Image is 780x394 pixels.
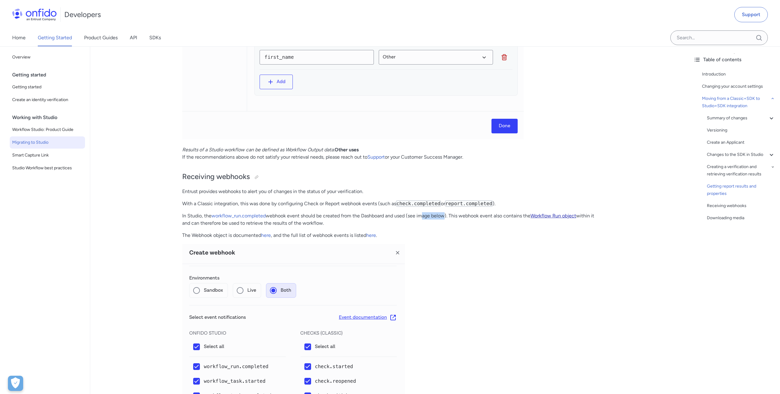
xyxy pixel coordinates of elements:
[182,212,597,227] p: In Studio, the webhook event should be created from the Dashboard and used (see image below). Thi...
[182,232,597,239] p: The Webhook object is documented , and the full list of webhook events is listed .
[182,188,597,195] p: Entrust provides webhooks to alert you of changes in the status of your verification.
[12,164,83,172] span: Studio Workflow best practices
[12,9,57,21] img: Onfido Logo
[64,10,101,19] h1: Developers
[10,51,85,63] a: Overview
[12,139,83,146] span: Migrating to Studio
[182,146,597,161] p: . If the recommendations above do not satisfy your retrieval needs, please reach out to or your C...
[702,83,775,90] a: Changing your account settings
[707,183,775,197] a: Getting report results and properties
[182,147,334,153] em: Results of a Studio workflow can be defined as Workflow Output data
[707,214,775,222] a: Downloading media
[12,29,26,46] a: Home
[130,29,137,46] a: API
[366,232,376,238] a: here
[182,172,597,182] h2: Receiving webhooks
[149,29,161,46] a: SDKs
[84,29,118,46] a: Product Guides
[12,126,83,133] span: Workflow Studio: Product Guide
[445,200,493,207] code: report.completed
[261,232,271,238] a: here
[707,202,775,209] a: Receiving webhooks
[12,83,83,91] span: Getting started
[10,136,85,149] a: Migrating to Studio
[702,95,775,110] a: Moving from a Classic+SDK to Studio+SDK integration
[707,163,775,178] a: Creating a verification and retrieving verification results
[707,151,775,158] a: Changes to the SDK in Studio
[12,111,87,124] div: Working with Studio
[693,56,775,63] div: Table of contents
[12,54,83,61] span: Overview
[8,376,23,391] div: Cookie Preferences
[12,69,87,81] div: Getting started
[38,29,72,46] a: Getting Started
[335,147,359,153] strong: Other uses
[734,7,768,22] a: Support
[12,152,83,159] span: Smart Capture Link
[10,149,85,161] a: Smart Capture Link
[10,81,85,93] a: Getting started
[707,127,775,134] a: Versioning
[530,213,576,219] a: Workflow Run object
[702,71,775,78] a: Introduction
[10,94,85,106] a: Create an identity verification
[396,200,441,207] code: check.completed
[707,114,775,122] a: Summary of changes
[670,30,768,45] input: Onfido search input field
[12,96,83,104] span: Create an identity verification
[211,213,266,219] a: workflow_run.completed
[707,139,775,146] a: Create an Applicant
[8,376,23,391] button: Open Preferences
[182,200,597,207] p: With a Classic integration, this was done by configuring Check or Report webhook events (such as ...
[10,124,85,136] a: Workflow Studio: Product Guide
[10,162,85,174] a: Studio Workflow best practices
[367,154,385,160] a: Support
